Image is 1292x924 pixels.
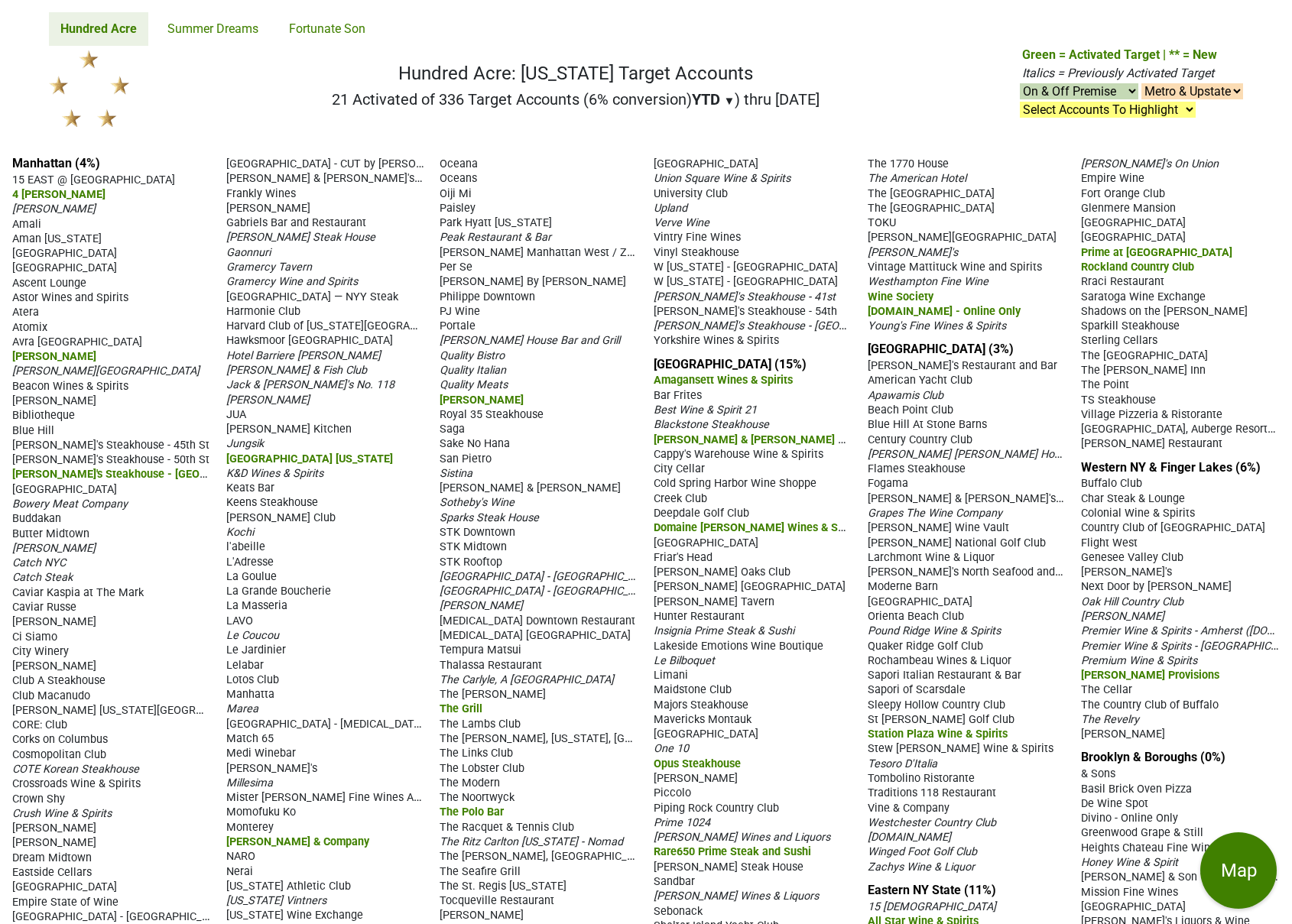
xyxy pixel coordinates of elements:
span: [PERSON_NAME] [12,203,96,216]
span: Peak Restaurant & Bar [440,231,551,244]
span: [PERSON_NAME]'s Steakhouse - 54th [654,305,837,318]
span: Gabriels Bar and Restaurant [226,216,366,229]
span: Le Bilboquet [654,654,715,667]
span: [PERSON_NAME] Kitchen [226,423,352,436]
span: Vintage Mattituck Wine and Spirits [868,261,1042,274]
span: Sterling Cellars [1081,334,1157,347]
span: Medi Winebar [226,747,296,760]
span: Pound Ridge Wine & Spirits [868,624,1001,637]
span: CORE: Club [12,718,67,731]
span: Catch NYC [12,556,66,569]
span: Momofuku Ko [226,806,296,819]
span: Winged Foot Golf Club [868,845,977,858]
span: The [GEOGRAPHIC_DATA] [868,187,995,200]
span: Lakeside Emotions Wine Boutique [654,640,823,653]
span: Westchester Country Club [868,816,996,829]
span: St [PERSON_NAME] Golf Club [868,713,1014,726]
span: Verve Wine [654,216,709,229]
a: Fortunate Son [278,12,377,46]
span: Sotheby's Wine [440,496,515,509]
span: [PERSON_NAME] Tavern [654,595,774,608]
span: Opus Steakhouse [654,757,741,770]
span: Grapes The Wine Company [868,507,1002,520]
span: [PERSON_NAME] [US_STATE][GEOGRAPHIC_DATA] [12,702,261,717]
span: [PERSON_NAME] [12,350,96,363]
span: Colonial Wine & Spirits [1081,507,1195,520]
span: Thalassa Restaurant [440,659,542,672]
span: Insignia Prime Steak & Sushi [654,624,794,637]
span: Buddakan [12,512,61,525]
span: Zachys Wine & Liquor [868,861,975,874]
span: Sleepy Hollow Country Club [868,699,1005,712]
span: The Ritz Carlton [US_STATE] - Nomad [440,835,623,848]
span: Crush Wine & Spirits [12,807,112,820]
span: [PERSON_NAME] [12,394,96,407]
span: Oceans [440,172,477,185]
span: Bibliotheque [12,409,75,422]
span: [PERSON_NAME]'s [226,762,317,775]
span: Piccolo [654,786,691,799]
span: Maidstone Club [654,683,732,696]
span: Amali [12,218,41,231]
span: Best Wine & Spirit 21 [654,404,757,417]
span: Greenwood Grape & Still [1081,826,1203,839]
span: [PERSON_NAME] Steak House [654,861,803,874]
span: [PERSON_NAME] Oaks Club [654,566,790,579]
span: [GEOGRAPHIC_DATA] - [GEOGRAPHIC_DATA] [440,569,657,583]
span: TOKU [868,216,896,229]
span: Atomix [12,321,47,334]
span: The [GEOGRAPHIC_DATA] [1081,349,1208,362]
span: W [US_STATE] - [GEOGRAPHIC_DATA] [654,275,838,288]
span: Rockland Country Club [1081,261,1194,274]
span: Blackstone Steakhouse [654,418,769,431]
span: Blue Hill At Stone Barns [868,418,987,431]
span: Oak Hill Country Club [1081,595,1183,608]
span: 15 EAST @ [GEOGRAPHIC_DATA] [12,173,175,186]
span: L'Adresse [226,556,274,569]
span: Piping Rock Country Club [654,802,779,815]
span: De Wine Spot [1081,797,1148,810]
span: Beach Point Club [868,404,953,417]
span: [PERSON_NAME] [226,202,310,215]
img: Hundred Acre [49,50,129,127]
span: Apawamis Club [868,389,943,402]
span: Per Se [440,261,472,274]
span: [MEDICAL_DATA] Downtown Restaurant [440,614,635,627]
span: Flight West [1081,537,1138,550]
span: Deepdale Golf Club [654,507,749,520]
span: Sparkill Steakhouse [1081,319,1180,332]
span: University Club [654,187,728,200]
span: The Grill [440,702,482,715]
span: [PERSON_NAME] By [PERSON_NAME] [440,275,626,288]
h1: Hundred Acre: [US_STATE] Target Accounts [332,63,820,85]
span: [MEDICAL_DATA] [GEOGRAPHIC_DATA] [440,629,631,642]
span: Aman [US_STATE] [12,232,102,245]
span: Gramercy Tavern [226,261,312,274]
span: Italics = Previously Activated Target [1022,66,1214,80]
span: YTD [692,90,720,109]
span: The [GEOGRAPHIC_DATA] [868,202,995,215]
span: Club Macanudo [12,689,90,702]
span: Harmonie Club [226,305,300,318]
span: K&D Wines & Spirits [226,467,323,480]
span: Buffalo Club [1081,477,1142,490]
span: [GEOGRAPHIC_DATA] [654,157,758,170]
span: Blue Hill [12,424,54,437]
span: Limani [654,669,688,682]
a: Brooklyn & Boroughs (0%) [1081,750,1225,764]
span: [PERSON_NAME] & [PERSON_NAME] Steak House [654,432,901,446]
span: Ci Siamo [12,631,57,644]
span: [PERSON_NAME]'s Restaurant and Bar [868,359,1057,372]
span: Oceana [440,157,478,170]
span: Larchmont Wine & Liquor [868,551,995,564]
span: [PERSON_NAME]'s Steakhouse - 41st [654,290,836,303]
span: [GEOGRAPHIC_DATA] [654,537,758,550]
span: Westhampton Fine Wine [868,275,988,288]
span: STK Rooftop [440,556,502,569]
a: [GEOGRAPHIC_DATA] (15%) [654,357,807,371]
span: [GEOGRAPHIC_DATA] [12,483,117,496]
span: COTE Korean Steakhouse [12,763,139,776]
span: Rare650 Prime Steak and Sushi [654,845,811,858]
span: Cosmopolitan Club [12,748,106,761]
span: Caviar Kaspia at The Mark [12,586,144,599]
